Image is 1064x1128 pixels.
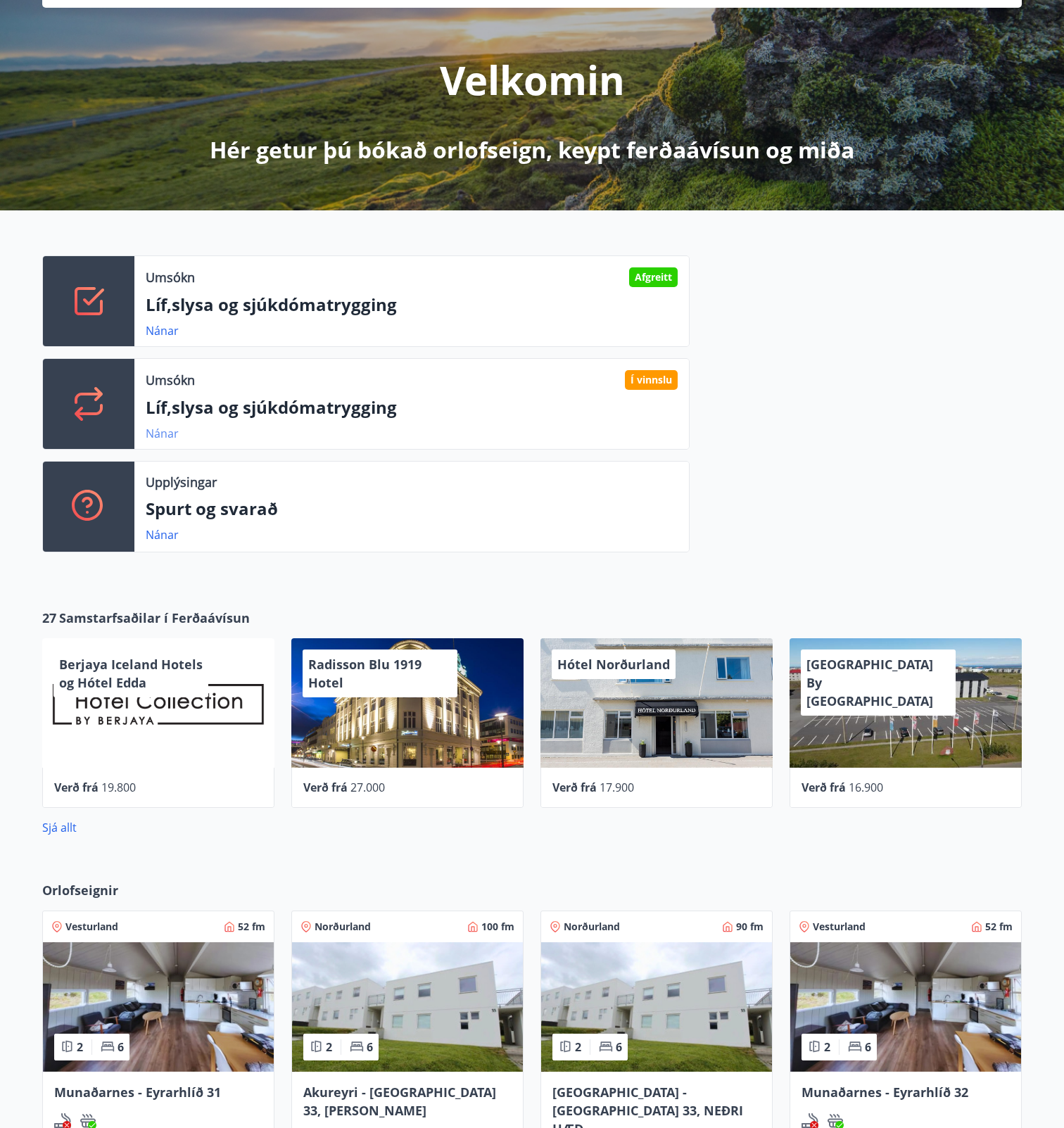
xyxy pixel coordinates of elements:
[146,293,678,317] p: Líf,slysa og sjúkdómatrygging
[238,920,265,934] span: 52 fm
[806,656,933,709] span: [GEOGRAPHIC_DATA] By [GEOGRAPHIC_DATA]
[315,920,371,934] span: Norðurland
[790,942,1021,1072] img: Paella dish
[303,780,348,795] span: Verð frá
[575,1039,581,1055] span: 2
[308,656,422,691] span: Radisson Blu 1919 Hotel
[367,1039,373,1055] span: 6
[802,780,846,795] span: Verð frá
[59,609,250,627] span: Samstarfsaðilar í Ferðaávísun
[481,920,514,934] span: 100 fm
[292,942,523,1072] img: Paella dish
[59,656,203,691] span: Berjaya Iceland Hotels og Hótel Edda
[77,1039,83,1055] span: 2
[146,497,678,521] p: Spurt og svarað
[629,267,678,287] div: Afgreitt
[146,323,179,338] a: Nánar
[42,609,56,627] span: 27
[625,370,678,390] div: Í vinnslu
[541,942,772,1072] img: Paella dish
[552,780,597,795] span: Verð frá
[65,920,118,934] span: Vesturland
[440,53,625,106] p: Velkomin
[146,426,179,441] a: Nánar
[824,1039,830,1055] span: 2
[802,1084,968,1101] span: Munaðarnes - Eyrarhlíð 32
[736,920,764,934] span: 90 fm
[557,656,670,673] span: Hótel Norðurland
[616,1039,622,1055] span: 6
[54,1084,221,1101] span: Munaðarnes - Eyrarhlíð 31
[350,780,385,795] span: 27.000
[101,780,136,795] span: 19.800
[43,942,274,1072] img: Paella dish
[326,1039,332,1055] span: 2
[146,473,217,491] p: Upplýsingar
[985,920,1013,934] span: 52 fm
[865,1039,871,1055] span: 6
[118,1039,124,1055] span: 6
[54,780,99,795] span: Verð frá
[146,527,179,543] a: Nánar
[146,395,678,419] p: Líf,slysa og sjúkdómatrygging
[849,780,883,795] span: 16.900
[146,268,195,286] p: Umsókn
[42,820,77,835] a: Sjá allt
[42,881,118,899] span: Orlofseignir
[600,780,634,795] span: 17.900
[303,1084,496,1119] span: Akureyri - [GEOGRAPHIC_DATA] 33, [PERSON_NAME]
[210,134,854,165] p: Hér getur þú bókað orlofseign, keypt ferðaávísun og miða
[146,371,195,389] p: Umsókn
[813,920,866,934] span: Vesturland
[564,920,620,934] span: Norðurland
